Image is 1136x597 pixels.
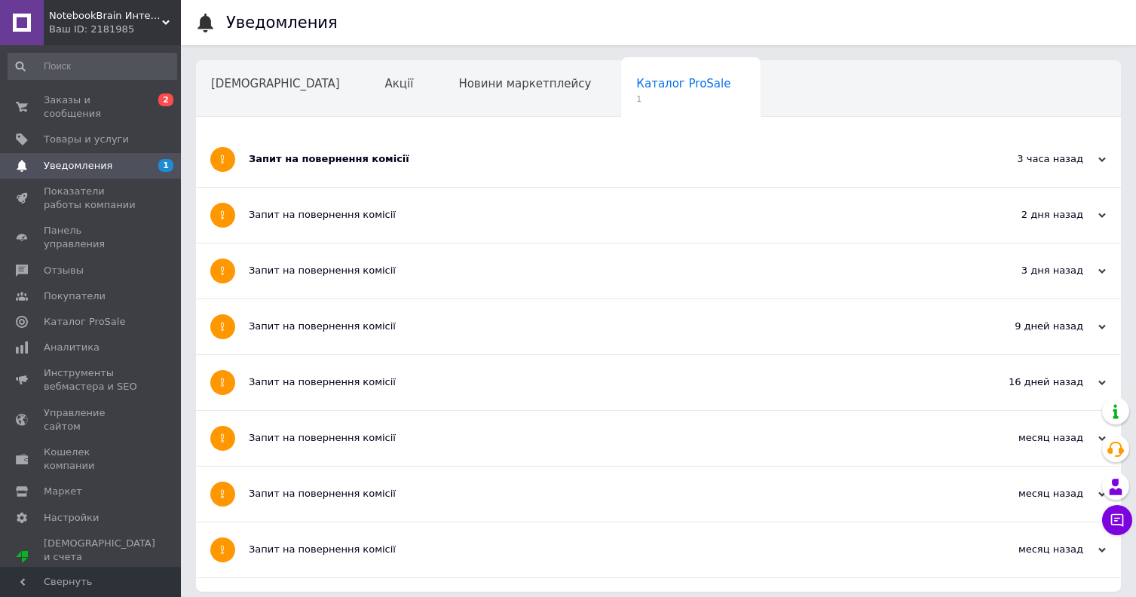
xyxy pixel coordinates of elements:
span: Управление сайтом [44,406,139,433]
button: Чат с покупателем [1102,505,1132,535]
span: Показатели работы компании [44,185,139,212]
span: Кошелек компании [44,445,139,473]
span: Каталог ProSale [636,77,730,90]
span: Заказы и сообщения [44,93,139,121]
div: Запит на повернення комісії [249,208,955,222]
span: Маркет [44,485,82,498]
span: [DEMOGRAPHIC_DATA] [211,77,340,90]
div: Запит на повернення комісії [249,152,955,166]
span: [DEMOGRAPHIC_DATA] и счета [44,537,155,578]
span: Инструменты вебмастера и SEO [44,366,139,393]
span: Каталог ProSale [44,315,125,329]
div: месяц назад [955,543,1106,556]
div: 3 дня назад [955,264,1106,277]
div: Запит на повернення комісії [249,264,955,277]
span: Аналитика [44,341,100,354]
span: Покупатели [44,289,106,303]
div: 16 дней назад [955,375,1106,389]
div: Запит на повернення комісії [249,487,955,501]
div: 9 дней назад [955,320,1106,333]
div: 3 часа назад [955,152,1106,166]
div: Запит на повернення комісії [249,375,955,389]
div: Запит на повернення комісії [249,320,955,333]
div: месяц назад [955,431,1106,445]
span: Акції [385,77,414,90]
h1: Уведомления [226,14,338,32]
span: 1 [636,93,730,105]
span: Панель управления [44,224,139,251]
div: Ваш ID: 2181985 [49,23,181,36]
span: Новини маркетплейсу [458,77,591,90]
span: 2 [158,93,173,106]
span: Уведомления [44,159,112,173]
div: Запит на повернення комісії [249,431,955,445]
div: 2 дня назад [955,208,1106,222]
input: Поиск [8,53,177,80]
span: Настройки [44,511,99,525]
span: Отзывы [44,264,84,277]
div: месяц назад [955,487,1106,501]
div: Prom топ [44,564,155,577]
span: Товары и услуги [44,133,129,146]
div: Запит на повернення комісії [249,543,955,556]
span: 1 [158,159,173,172]
span: NotebookBrain Интернет-магазин комплектующих для ноутбуков Киев, Одесса. [49,9,162,23]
